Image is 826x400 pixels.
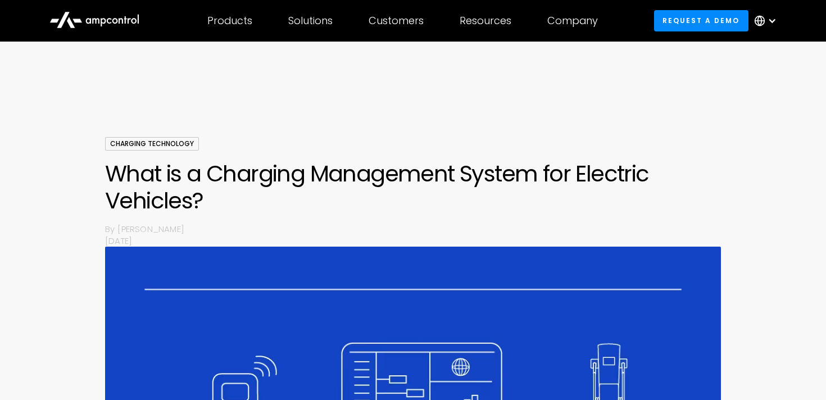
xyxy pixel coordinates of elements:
[369,15,424,27] div: Customers
[547,15,598,27] div: Company
[105,223,117,235] p: By
[460,15,511,27] div: Resources
[105,235,721,247] p: [DATE]
[117,223,721,235] p: [PERSON_NAME]
[207,15,252,27] div: Products
[105,137,199,151] div: Charging Technology
[654,10,748,31] a: Request a demo
[288,15,333,27] div: Solutions
[105,160,721,214] h1: What is a Charging Management System for Electric Vehicles?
